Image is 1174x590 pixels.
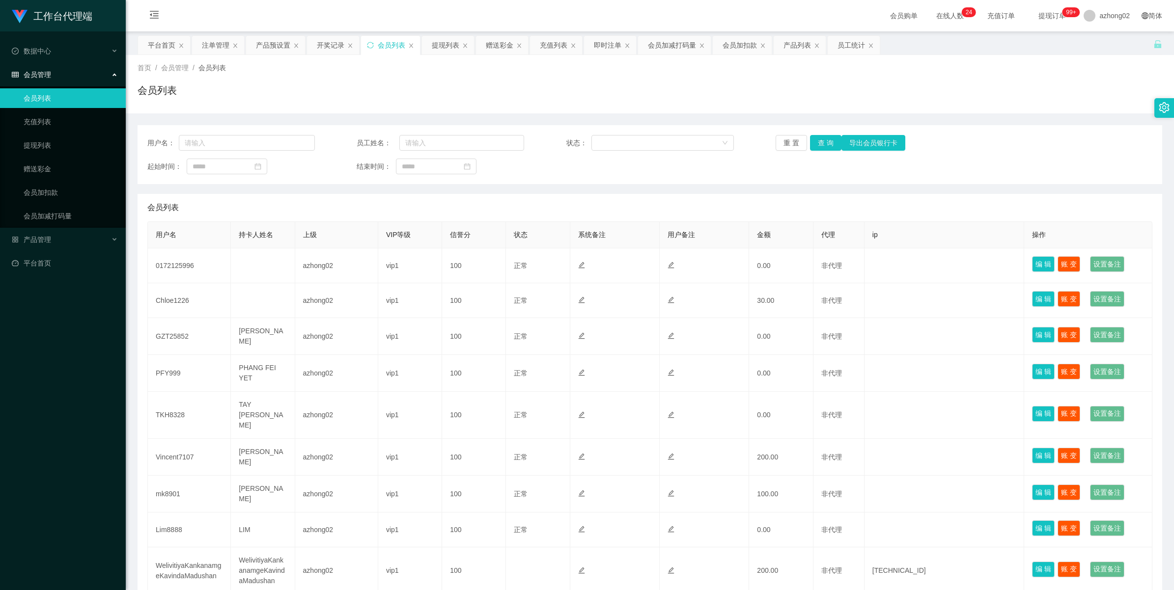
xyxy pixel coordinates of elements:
i: 图标: close [516,43,522,49]
span: 用户备注 [668,231,695,239]
span: 持卡人姓名 [239,231,273,239]
i: 图标: unlock [1153,40,1162,49]
td: vip1 [378,476,442,512]
sup: 1054 [1062,7,1080,17]
a: 充值列表 [24,112,118,132]
i: 图标: close [868,43,874,49]
button: 编 辑 [1032,484,1055,500]
span: / [193,64,195,72]
span: 代理 [821,231,835,239]
td: 100 [442,248,506,283]
td: Chloe1226 [148,283,231,318]
td: 100 [442,318,506,355]
i: 图标: edit [578,262,585,268]
td: azhong02 [295,318,378,355]
i: 图标: down [722,140,728,147]
button: 编 辑 [1032,291,1055,307]
i: 图标: edit [578,369,585,376]
div: 产品预设置 [256,36,290,54]
span: 在线人数 [931,12,969,19]
a: 赠送彩金 [24,159,118,179]
button: 账 变 [1058,406,1080,422]
h1: 工作台代理端 [33,0,92,32]
button: 编 辑 [1032,562,1055,577]
i: 图标: edit [668,296,674,303]
i: 图标: close [570,43,576,49]
td: LIM [231,512,295,547]
i: 图标: menu-fold [138,0,171,32]
span: 会员列表 [147,202,179,214]
span: 上级 [303,231,317,239]
i: 图标: close [462,43,468,49]
div: 开奖记录 [317,36,344,54]
span: 结束时间： [357,161,396,172]
span: 正常 [514,411,528,419]
i: 图标: sync [367,42,374,49]
button: 编 辑 [1032,520,1055,536]
button: 编 辑 [1032,406,1055,422]
span: 操作 [1032,231,1046,239]
td: vip1 [378,392,442,439]
span: 产品管理 [12,236,51,243]
td: azhong02 [295,512,378,547]
span: 非代理 [821,566,842,574]
span: 用户名： [147,138,179,148]
div: 即时注单 [594,36,621,54]
button: 设置备注 [1090,448,1124,463]
span: 系统备注 [578,231,606,239]
td: Lim8888 [148,512,231,547]
td: 0.00 [749,392,813,439]
td: [PERSON_NAME] [231,318,295,355]
i: 图标: edit [578,490,585,497]
span: ip [872,231,878,239]
div: 平台首页 [148,36,175,54]
td: azhong02 [295,476,378,512]
button: 账 变 [1058,520,1080,536]
button: 编 辑 [1032,256,1055,272]
td: 100 [442,439,506,476]
td: 200.00 [749,439,813,476]
span: 状态： [566,138,591,148]
td: Vincent7107 [148,439,231,476]
button: 设置备注 [1090,520,1124,536]
td: vip1 [378,355,442,392]
span: 正常 [514,296,528,304]
span: 非代理 [821,411,842,419]
i: 图标: close [293,43,299,49]
td: PHANG FEI YET [231,355,295,392]
input: 请输入 [399,135,524,151]
span: 会员管理 [161,64,189,72]
button: 设置备注 [1090,562,1124,577]
button: 账 变 [1058,484,1080,500]
button: 账 变 [1058,256,1080,272]
td: 100 [442,476,506,512]
i: 图标: close [699,43,705,49]
button: 重 置 [776,135,807,151]
a: 图标: dashboard平台首页 [12,253,118,273]
i: 图标: edit [668,453,674,460]
button: 编 辑 [1032,327,1055,343]
i: 图标: edit [668,526,674,533]
button: 设置备注 [1090,327,1124,343]
sup: 24 [962,7,976,17]
i: 图标: edit [578,411,585,418]
div: 赠送彩金 [486,36,513,54]
i: 图标: edit [668,567,674,574]
div: 会员列表 [378,36,405,54]
i: 图标: close [347,43,353,49]
span: 正常 [514,369,528,377]
span: 起始时间： [147,161,187,172]
td: 0.00 [749,318,813,355]
button: 账 变 [1058,291,1080,307]
span: 正常 [514,490,528,498]
i: 图标: edit [578,332,585,339]
i: 图标: setting [1159,102,1170,113]
span: 信誉分 [450,231,471,239]
button: 设置备注 [1090,364,1124,379]
span: 用户名 [156,231,176,239]
span: 非代理 [821,490,842,498]
i: 图标: close [178,43,184,49]
td: [PERSON_NAME] [231,439,295,476]
td: 100 [442,512,506,547]
img: logo.9652507e.png [12,10,28,24]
